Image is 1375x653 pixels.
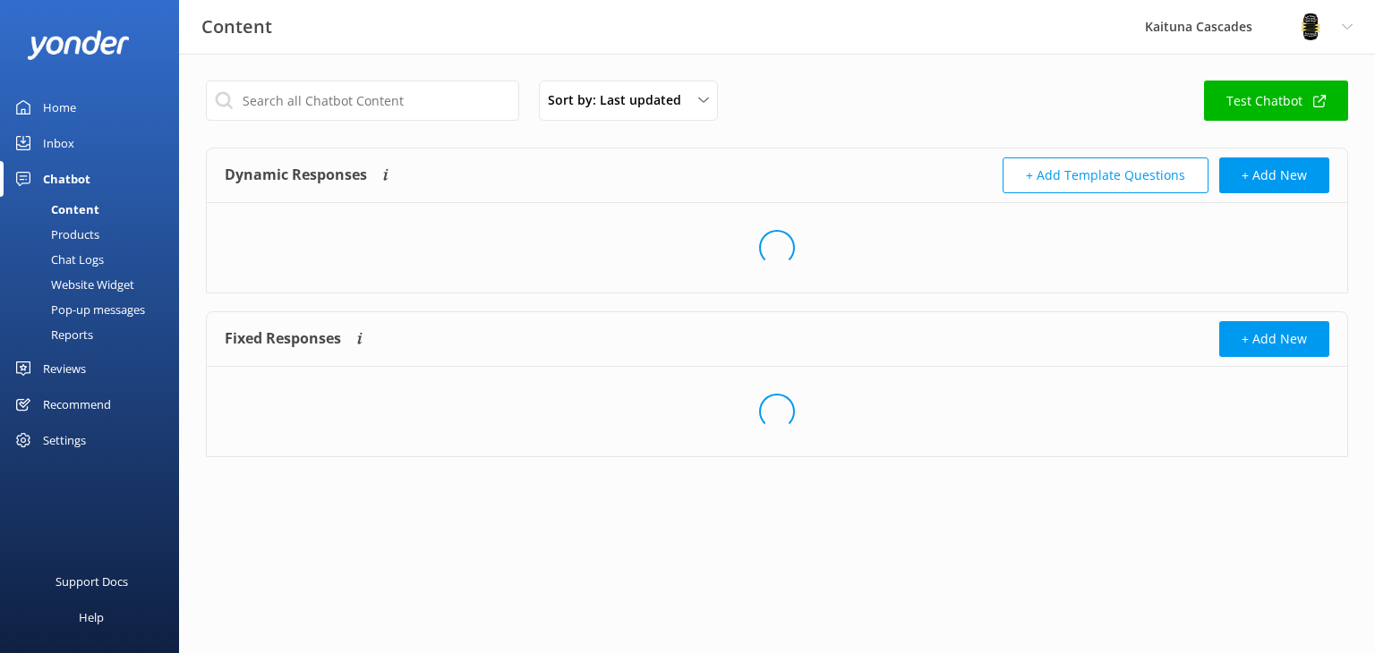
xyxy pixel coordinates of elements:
[1204,81,1348,121] a: Test Chatbot
[11,247,179,272] a: Chat Logs
[1219,157,1329,193] button: + Add New
[11,247,104,272] div: Chat Logs
[225,157,367,193] h4: Dynamic Responses
[79,599,104,635] div: Help
[1297,13,1324,40] img: 802-1755650174.png
[1219,321,1329,357] button: + Add New
[27,30,130,60] img: yonder-white-logo.png
[11,297,179,322] a: Pop-up messages
[11,272,179,297] a: Website Widget
[11,222,179,247] a: Products
[201,13,272,41] h3: Content
[225,321,341,357] h4: Fixed Responses
[11,272,134,297] div: Website Widget
[11,297,145,322] div: Pop-up messages
[11,222,99,247] div: Products
[548,90,692,110] span: Sort by: Last updated
[43,89,76,125] div: Home
[56,564,128,599] div: Support Docs
[11,322,93,347] div: Reports
[206,81,519,121] input: Search all Chatbot Content
[11,322,179,347] a: Reports
[43,351,86,386] div: Reviews
[1003,157,1208,193] button: + Add Template Questions
[43,422,86,458] div: Settings
[11,197,99,222] div: Content
[43,161,90,197] div: Chatbot
[11,197,179,222] a: Content
[43,386,111,422] div: Recommend
[43,125,74,161] div: Inbox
